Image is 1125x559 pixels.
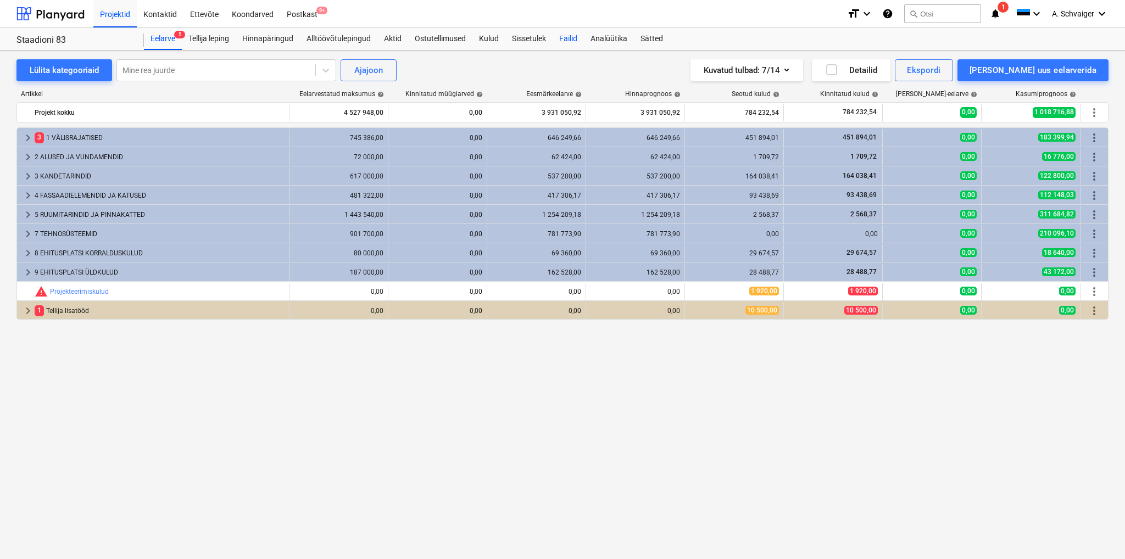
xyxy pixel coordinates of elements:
span: keyboard_arrow_right [21,170,35,183]
span: keyboard_arrow_right [21,247,35,260]
span: 5 [174,31,185,38]
div: Vestlusvidin [1070,506,1125,559]
span: help [474,91,483,98]
div: 537 200,00 [591,172,680,180]
span: search [909,9,918,18]
div: 0,00 [294,307,383,315]
div: 0,00 [393,230,482,238]
span: 10 500,00 [844,306,878,315]
div: Eesmärkeelarve [526,90,582,98]
span: 93 438,69 [845,191,878,199]
div: 0,00 [591,288,680,295]
span: 1 920,00 [749,287,779,295]
span: 9+ [316,7,327,14]
span: Rohkem tegevusi [1088,150,1101,164]
button: [PERSON_NAME] uus eelarverida [957,59,1109,81]
span: 0,00 [960,248,977,257]
span: 1 709,72 [849,153,878,160]
div: Staadioni 83 [16,35,131,46]
div: 29 674,57 [689,249,779,257]
span: 451 894,01 [842,133,878,141]
div: Seotud kulud [732,90,779,98]
i: format_size [847,7,860,20]
a: Sätted [634,28,670,50]
div: Kasumiprognoos [1016,90,1076,98]
button: Ekspordi [895,59,953,81]
span: 29 674,57 [845,249,878,256]
span: 311 684,82 [1038,210,1076,219]
span: 183 399,94 [1038,133,1076,142]
button: Otsi [904,4,981,23]
i: keyboard_arrow_down [1030,7,1043,20]
span: Rohkem tegevusi [1088,227,1101,241]
span: 1 [35,305,44,316]
a: Aktid [377,28,408,50]
div: 0,00 [591,307,680,315]
i: keyboard_arrow_down [860,7,873,20]
div: 69 360,00 [492,249,581,257]
div: 451 894,01 [689,134,779,142]
span: 0,00 [960,133,977,142]
div: 0,00 [393,307,482,315]
span: 10 500,00 [745,306,779,315]
button: Ajajoon [341,59,397,81]
div: 537 200,00 [492,172,581,180]
span: Rohkem tegevusi [1088,304,1101,317]
div: Eelarvestatud maksumus [299,90,384,98]
span: help [672,91,681,98]
span: 1 018 716,88 [1033,107,1076,118]
div: 3 931 050,92 [492,104,581,121]
div: 481 322,00 [294,192,383,199]
div: 2 568,37 [689,211,779,219]
div: 417 306,17 [492,192,581,199]
div: 162 528,00 [492,269,581,276]
div: 0,00 [294,288,383,295]
div: 8 EHITUSPLATSI KORRALDUSKULUD [35,244,285,262]
button: Lülita kategooriaid [16,59,112,81]
a: Eelarve5 [144,28,182,50]
span: 2 568,37 [849,210,878,218]
div: 1 254 209,18 [492,211,581,219]
span: help [968,91,977,98]
span: help [771,91,779,98]
span: 18 640,00 [1042,248,1076,257]
span: keyboard_arrow_right [21,304,35,317]
span: keyboard_arrow_right [21,189,35,202]
div: 901 700,00 [294,230,383,238]
span: keyboard_arrow_right [21,227,35,241]
div: 0,00 [393,172,482,180]
a: Sissetulek [505,28,553,50]
div: 0,00 [393,211,482,219]
div: 745 386,00 [294,134,383,142]
span: keyboard_arrow_right [21,266,35,279]
a: Kulud [472,28,505,50]
span: help [870,91,878,98]
span: 43 172,00 [1042,267,1076,276]
span: 0,00 [960,306,977,315]
a: Alltöövõtulepingud [300,28,377,50]
div: Ekspordi [907,63,940,77]
div: 3 KANDETARINDID [35,167,285,185]
div: Hinnapäringud [236,28,300,50]
div: 3 931 050,92 [591,104,680,121]
div: 9 EHITUSPLATSI ÜLDKULUD [35,264,285,281]
div: 0,00 [393,192,482,199]
span: 0,00 [960,210,977,219]
span: 16 776,00 [1042,152,1076,161]
div: 781 773,90 [591,230,680,238]
div: 646 249,66 [591,134,680,142]
div: 0,00 [393,104,482,121]
span: 0,00 [960,229,977,238]
span: 122 800,00 [1038,171,1076,180]
div: Kinnitatud kulud [820,90,878,98]
div: Kuvatud tulbad : 7/14 [704,63,790,77]
div: 7 TEHNOSÜSTEEMID [35,225,285,243]
div: 187 000,00 [294,269,383,276]
a: Failid [553,28,584,50]
span: Rohkem tegevusi [1088,170,1101,183]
